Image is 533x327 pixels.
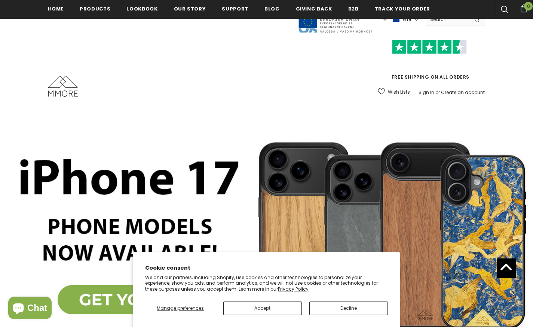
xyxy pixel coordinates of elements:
[378,85,410,99] a: Wish Lists
[426,14,469,25] input: Search Site
[298,16,373,22] a: Javni Razpis
[223,302,302,315] button: Accept
[373,54,485,73] iframe: Customer reviews powered by Trustpilot
[145,275,388,292] p: We and our partners, including Shopify, use cookies and other technologies to personalize your ex...
[6,297,54,321] inbox-online-store-chat: Shopify online store chat
[264,5,280,12] span: Blog
[145,302,215,315] button: Manage preferences
[514,3,533,12] a: 0
[222,5,248,12] span: support
[441,89,485,96] a: Create an account
[157,305,204,311] span: Manage preferences
[309,302,388,315] button: Decline
[373,43,485,80] span: FREE SHIPPING ON ALL ORDERS
[375,5,430,12] span: Track your order
[48,5,64,12] span: Home
[348,5,359,12] span: B2B
[48,76,78,97] img: MMORE Cases
[298,6,373,33] img: Javni Razpis
[388,88,410,96] span: Wish Lists
[145,264,388,272] h2: Cookie consent
[174,5,206,12] span: Our Story
[296,5,332,12] span: Giving back
[278,286,309,292] a: Privacy Policy
[80,5,110,12] span: Products
[435,89,440,96] span: or
[402,16,411,24] span: EUR
[392,40,467,54] img: Trust Pilot Stars
[126,5,157,12] span: Lookbook
[524,2,533,10] span: 0
[419,89,434,96] a: Sign In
